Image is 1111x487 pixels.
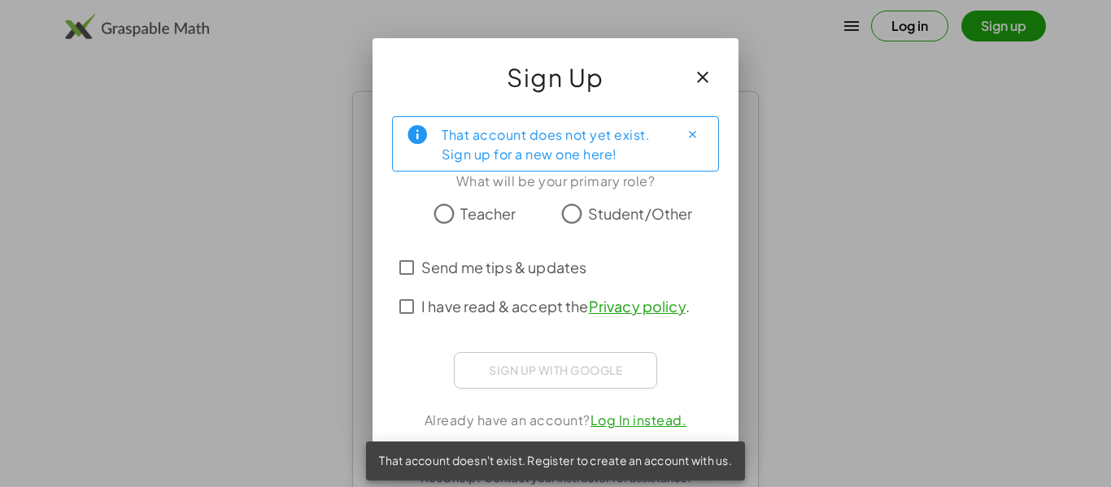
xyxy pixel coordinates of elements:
[442,124,666,164] div: That account does not yet exist. Sign up for a new one here!
[588,202,693,224] span: Student/Other
[679,122,705,148] button: Close
[392,172,719,191] div: What will be your primary role?
[366,441,745,480] div: That account doesn't exist. Register to create an account with us.
[589,297,686,315] a: Privacy policy
[507,58,604,97] span: Sign Up
[392,411,719,430] div: Already have an account?
[590,411,687,428] a: Log In instead.
[421,256,586,278] span: Send me tips & updates
[421,295,690,317] span: I have read & accept the .
[460,202,516,224] span: Teacher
